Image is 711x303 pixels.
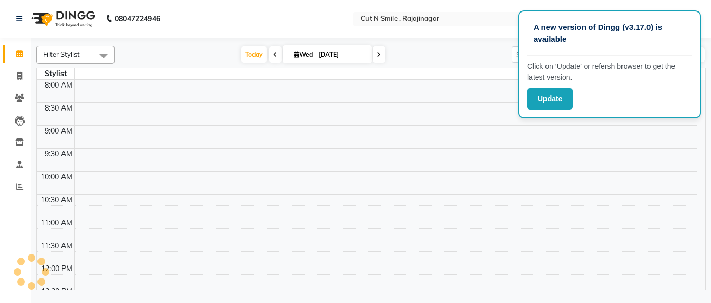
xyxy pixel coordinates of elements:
[241,46,267,63] span: Today
[39,240,74,251] div: 11:30 AM
[43,103,74,114] div: 8:30 AM
[43,80,74,91] div: 8:00 AM
[27,4,98,33] img: logo
[39,172,74,183] div: 10:00 AM
[291,51,315,58] span: Wed
[39,263,74,274] div: 12:00 PM
[43,149,74,160] div: 9:30 AM
[115,4,160,33] b: 08047224946
[43,50,80,58] span: Filter Stylist
[315,47,367,63] input: 2025-09-03
[512,46,603,63] input: Search Appointment
[39,217,74,228] div: 11:00 AM
[527,61,692,83] p: Click on ‘Update’ or refersh browser to get the latest version.
[534,21,685,45] p: A new version of Dingg (v3.17.0) is available
[43,126,74,137] div: 9:00 AM
[527,88,573,110] button: Update
[37,68,74,79] div: Stylist
[39,195,74,205] div: 10:30 AM
[39,286,74,297] div: 12:30 PM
